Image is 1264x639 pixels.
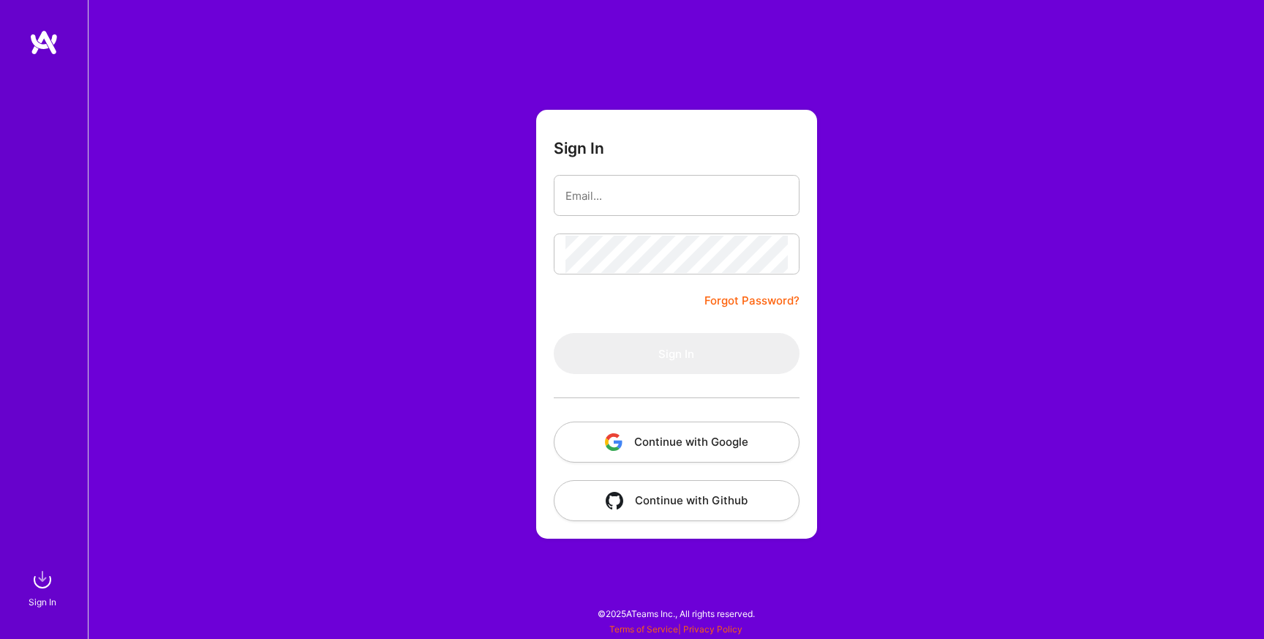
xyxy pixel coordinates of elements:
img: icon [605,433,622,451]
input: Email... [565,177,788,214]
a: Forgot Password? [704,292,800,310]
div: Sign In [29,594,56,610]
span: | [609,624,742,635]
a: Privacy Policy [683,624,742,635]
button: Sign In [554,333,800,374]
button: Continue with Google [554,422,800,463]
button: Continue with Github [554,480,800,521]
a: sign inSign In [31,565,57,610]
img: sign in [28,565,57,594]
h3: Sign In [554,139,604,157]
img: icon [606,492,623,509]
img: logo [29,29,59,56]
a: Terms of Service [609,624,678,635]
div: © 2025 ATeams Inc., All rights reserved. [88,595,1264,632]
